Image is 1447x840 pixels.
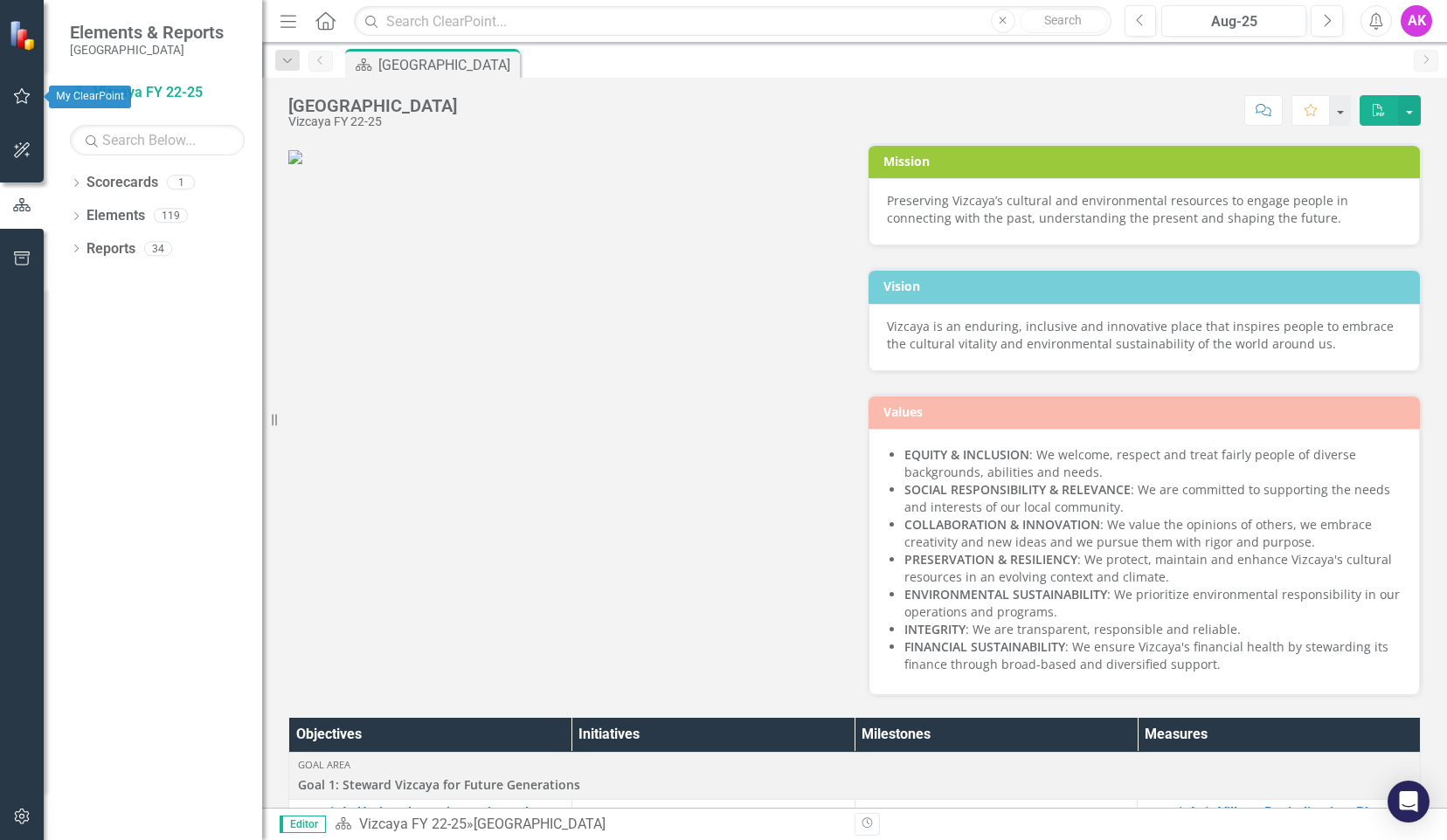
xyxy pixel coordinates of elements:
[87,239,135,259] a: Reports
[904,446,1402,481] li: : We welcome, respect and treat fairly people of diverse backgrounds, abilities and needs.
[1044,13,1082,27] span: Search
[154,209,188,224] div: 119
[904,638,1402,673] li: : We ensure Vizcaya's financial health by stewarding its finance through broad-based and diversif...
[9,20,39,51] img: ClearPoint Strategy
[904,551,1402,586] li: : We protect, maintain and enhance Vizcaya's cultural resources in an evolving context and climate.
[49,86,131,108] div: My ClearPoint
[883,405,1411,418] h3: Values
[887,318,1402,353] div: Vizcaya is an enduring, inclusive and innovative place that inspires people to embrace the cultur...
[474,816,606,832] div: [GEOGRAPHIC_DATA]
[904,481,1402,516] li: : We are committed to supporting the needs and interests of our local community.
[87,206,145,226] a: Elements
[1020,9,1107,33] button: Search
[1388,781,1430,823] div: Open Intercom Messenger
[289,753,1421,800] td: Double-Click to Edit
[883,279,1411,293] h3: Vision
[354,6,1111,37] input: Search ClearPoint...
[144,241,172,256] div: 34
[87,173,158,193] a: Scorecards
[904,481,1131,498] strong: SOCIAL RESPONSIBILITY & RELEVANCE
[70,43,224,57] small: [GEOGRAPHIC_DATA]
[280,816,326,833] span: Editor
[1167,11,1300,32] div: Aug-25
[904,621,1402,638] li: : We are transparent, responsible and reliable.
[70,125,245,155] input: Search Below...
[335,815,841,835] div: »
[378,54,516,76] div: [GEOGRAPHIC_DATA]
[298,758,1411,772] div: Goal Area
[70,22,224,43] span: Elements & Reports
[904,516,1100,533] strong: COLLABORATION & INNOVATION
[1161,5,1306,37] button: Aug-25
[1176,805,1411,836] a: 1.A.1. Village Revitalization: Phase 1A and 1B
[887,192,1402,227] div: Preserving Vizcaya’s cultural and environmental resources to engage people in connecting with the...
[904,586,1107,602] strong: ENVIRONMENTAL SUSTAINABILITY
[288,150,302,164] img: VIZ_LOGO_2955_RGB.jpg
[167,176,195,190] div: 1
[883,155,1411,168] h3: Mission
[904,551,1077,568] strong: PRESERVATION & RESILIENCY
[298,776,1411,794] span: Goal 1: Steward Vizcaya for Future Generations
[904,621,966,637] strong: INTEGRITY
[288,96,457,115] div: [GEOGRAPHIC_DATA]
[904,638,1065,655] strong: FINANCIAL SUSTAINABILITY
[288,115,457,128] div: Vizcaya FY 22-25
[904,516,1402,551] li: : We value the opinions of others, we embrace creativity and new ideas and we pursue them with ri...
[70,83,245,103] a: Vizcaya FY 22-25
[1401,5,1432,37] button: AK
[904,446,1029,463] strong: EQUITY & INCLUSION
[904,586,1402,621] li: : We prioritize environmental responsibility in our operations and programs.
[359,816,467,832] a: Vizcaya FY 22-25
